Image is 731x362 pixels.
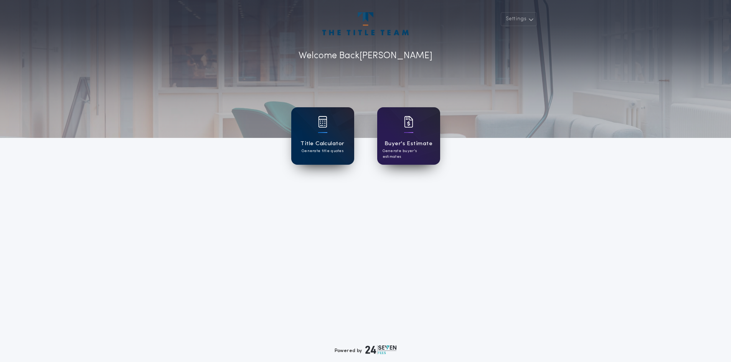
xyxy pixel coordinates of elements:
[365,345,397,354] img: logo
[322,12,408,35] img: account-logo
[335,345,397,354] div: Powered by
[318,116,327,128] img: card icon
[291,107,354,165] a: card iconTitle CalculatorGenerate title quotes
[302,148,343,154] p: Generate title quotes
[384,139,432,148] h1: Buyer's Estimate
[501,12,537,26] button: Settings
[300,139,344,148] h1: Title Calculator
[383,148,435,160] p: Generate buyer's estimates
[377,107,440,165] a: card iconBuyer's EstimateGenerate buyer's estimates
[299,49,432,63] p: Welcome Back [PERSON_NAME]
[404,116,413,128] img: card icon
